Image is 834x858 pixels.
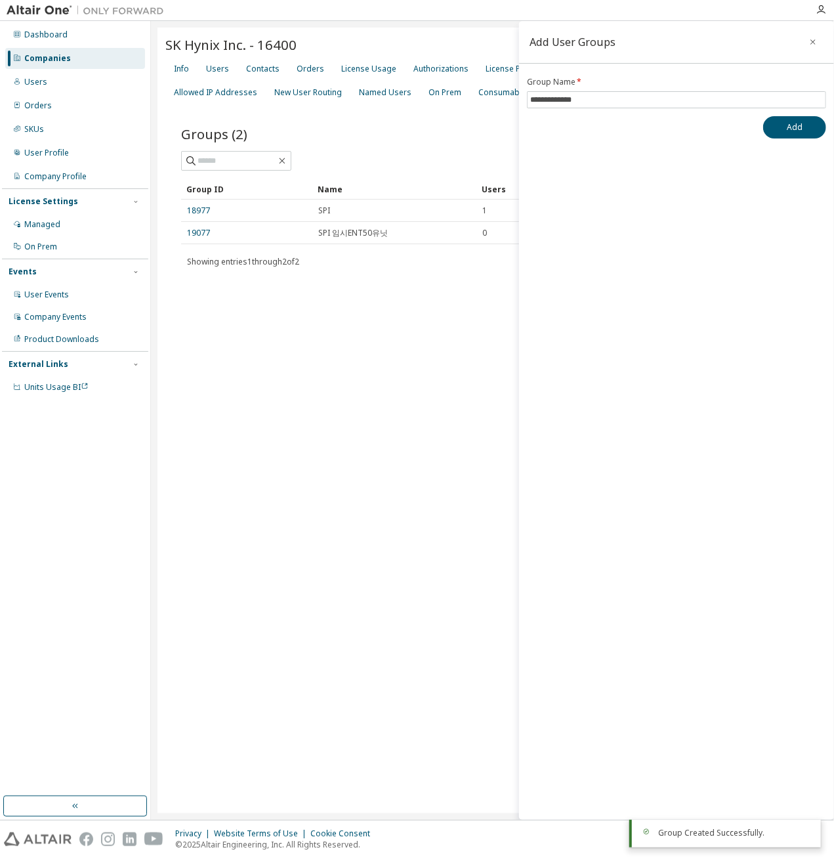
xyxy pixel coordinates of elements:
div: License Priority [486,64,543,74]
p: © 2025 Altair Engineering, Inc. All Rights Reserved. [175,839,378,850]
img: facebook.svg [79,832,93,846]
span: Units Usage BI [24,381,89,393]
div: Orders [297,64,324,74]
div: On Prem [24,242,57,252]
span: SPI [318,205,330,216]
div: Users [482,179,767,200]
div: License Usage [341,64,396,74]
div: Named Users [359,87,411,98]
div: Orders [24,100,52,111]
div: Group Created Successfully. [658,828,810,838]
div: License Settings [9,196,78,207]
img: Altair One [7,4,171,17]
div: Allowed IP Addresses [174,87,257,98]
div: Privacy [175,828,214,839]
div: Website Terms of Use [214,828,310,839]
div: Consumables [478,87,531,98]
img: linkedin.svg [123,832,136,846]
span: 0 [482,228,487,238]
div: Events [9,267,37,277]
div: Authorizations [413,64,469,74]
div: Company Events [24,312,87,322]
button: Add [763,116,826,139]
div: Company Profile [24,171,87,182]
div: Product Downloads [24,334,99,345]
span: Groups (2) [181,125,247,143]
div: User Events [24,290,69,300]
div: Contacts [246,64,280,74]
img: instagram.svg [101,832,115,846]
div: Group ID [186,179,307,200]
a: 19077 [187,228,210,238]
img: altair_logo.svg [4,832,72,846]
div: SKUs [24,124,44,135]
span: Showing entries 1 through 2 of 2 [187,256,299,267]
span: SPI 임시ENT50유닛 [318,228,388,238]
div: Managed [24,219,60,230]
span: 1 [482,205,487,216]
img: youtube.svg [144,832,163,846]
a: 18977 [187,205,210,216]
span: SK Hynix Inc. - 16400 [165,35,297,54]
div: Add User Groups [530,37,615,47]
div: Name [318,179,471,200]
div: External Links [9,359,68,370]
div: Companies [24,53,71,64]
div: Dashboard [24,30,68,40]
div: User Profile [24,148,69,158]
label: Group Name [527,77,826,87]
div: Info [174,64,189,74]
div: Users [24,77,47,87]
div: On Prem [428,87,461,98]
div: Cookie Consent [310,828,378,839]
div: Users [206,64,229,74]
div: New User Routing [274,87,342,98]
